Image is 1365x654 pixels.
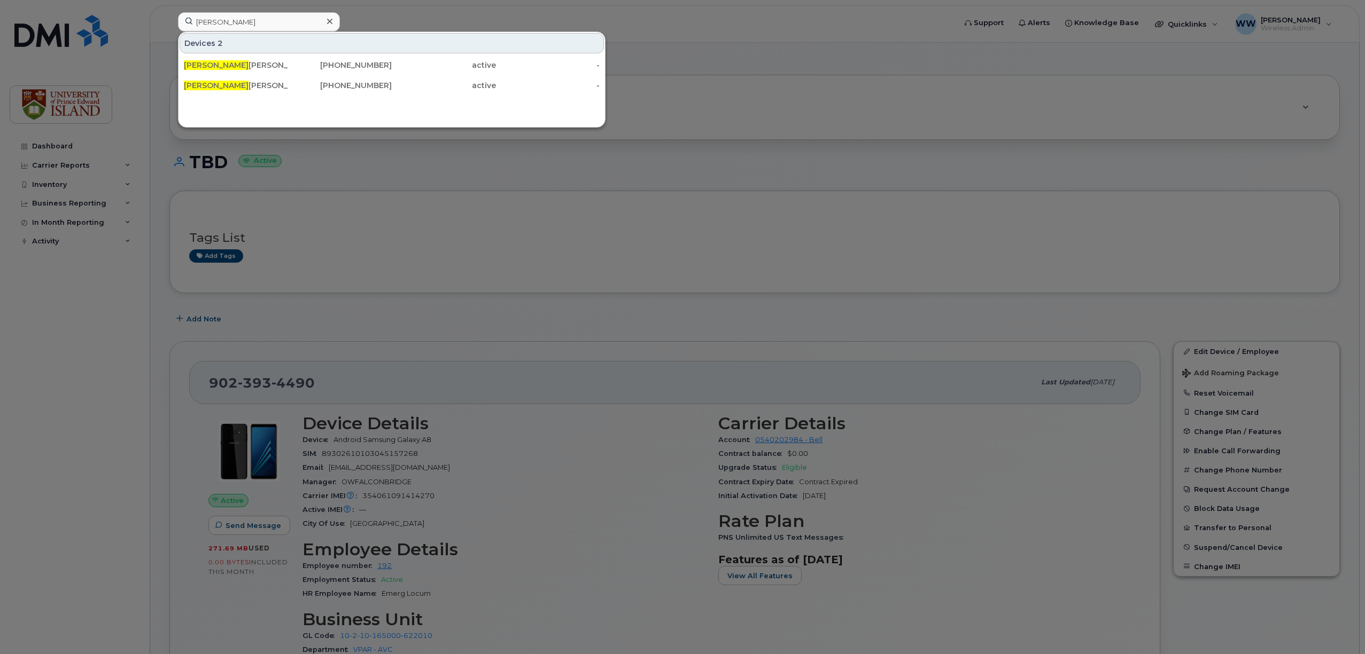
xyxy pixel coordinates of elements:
[392,60,496,70] div: active
[288,60,392,70] div: [PHONE_NUMBER]
[184,81,249,90] span: [PERSON_NAME]
[218,38,223,49] span: 2
[184,60,288,70] div: [PERSON_NAME]
[496,80,600,91] div: -
[180,56,604,75] a: [PERSON_NAME][PERSON_NAME][PHONE_NUMBER]active-
[184,80,288,91] div: [PERSON_NAME]
[392,80,496,91] div: active
[288,80,392,91] div: [PHONE_NUMBER]
[180,33,604,53] div: Devices
[180,76,604,95] a: [PERSON_NAME][PERSON_NAME][PHONE_NUMBER]active-
[184,60,249,70] span: [PERSON_NAME]
[496,60,600,70] div: -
